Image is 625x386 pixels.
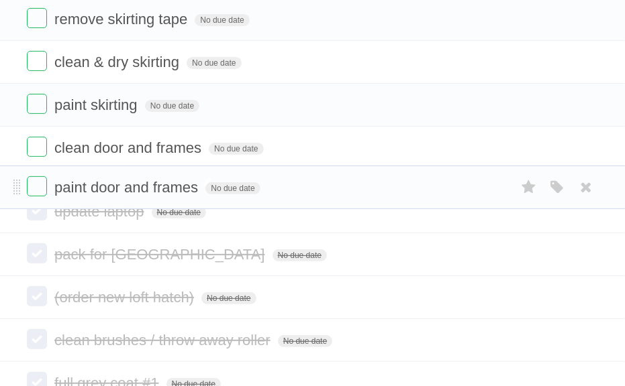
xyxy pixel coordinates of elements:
[27,243,47,263] label: Done
[27,94,47,114] label: Done
[145,100,199,112] span: No due date
[54,332,274,348] span: clean brushes / throw away roller
[205,182,260,194] span: No due date
[54,289,197,306] span: (order new loft hatch)
[27,176,47,196] label: Done
[54,96,141,113] span: paint skirting
[54,179,201,196] span: paint door and frames
[278,335,332,347] span: No due date
[201,292,256,304] span: No due date
[152,206,206,218] span: No due date
[27,137,47,157] label: Done
[27,329,47,349] label: Done
[54,11,191,27] span: remove skirting tape
[27,51,47,71] label: Done
[54,246,268,263] span: pack for [GEOGRAPHIC_DATA]
[54,139,205,156] span: clean door and frames
[516,176,542,198] label: Star task
[27,286,47,306] label: Done
[54,54,183,70] span: clean & dry skirting
[273,249,327,261] span: No due date
[54,203,147,220] span: update laptop
[187,57,241,69] span: No due date
[27,8,47,28] label: Done
[195,14,249,26] span: No due date
[27,200,47,220] label: Done
[209,143,263,155] span: No due date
